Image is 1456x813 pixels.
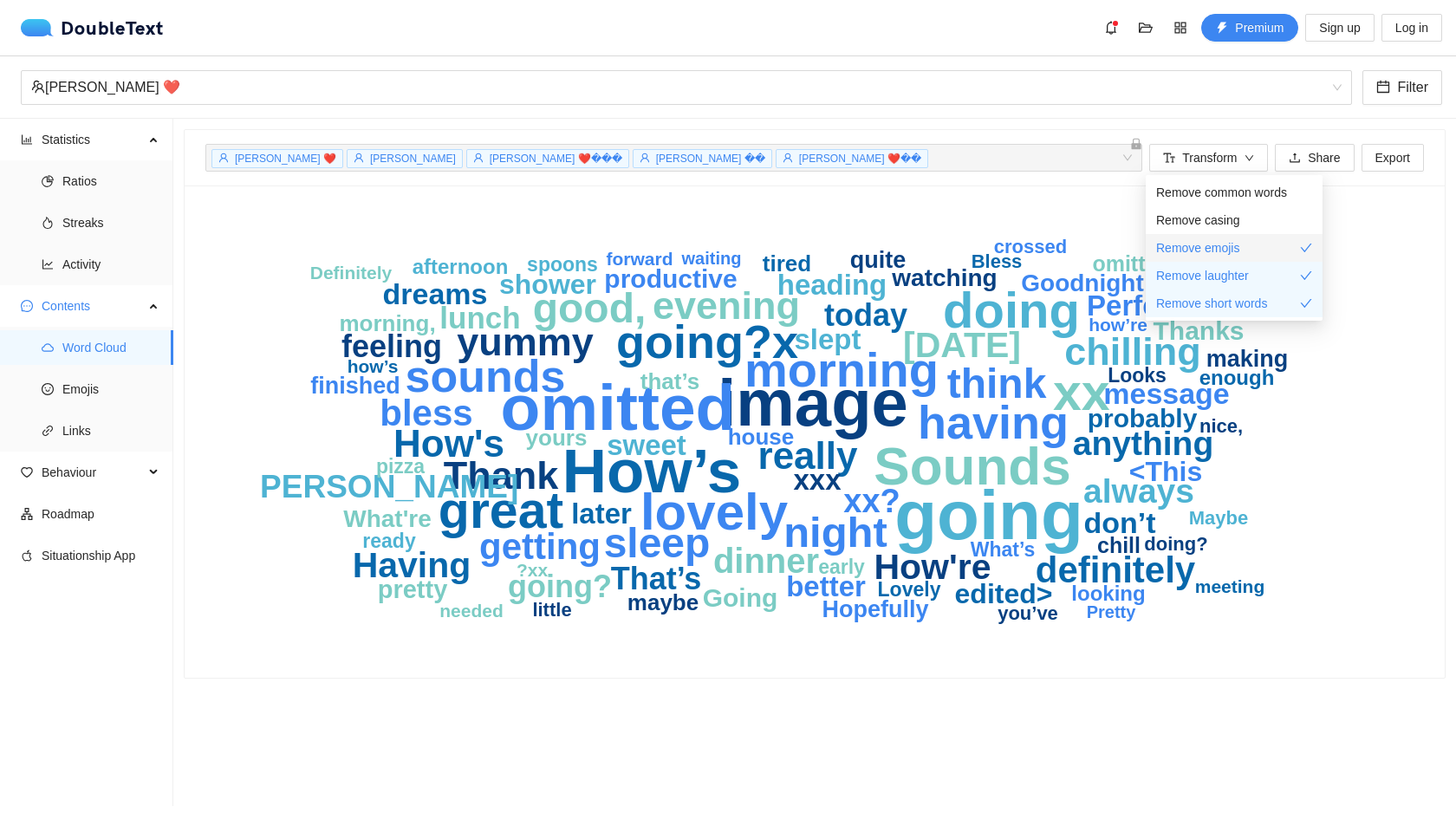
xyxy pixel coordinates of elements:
[1182,148,1237,167] span: Transform
[604,264,737,293] text: productive
[1097,14,1125,42] button: bell
[406,351,566,401] text: sounds
[21,19,61,36] img: logo
[1216,22,1228,36] span: thunderbolt
[718,366,908,439] text: ‎image
[343,505,432,532] text: What're
[21,19,164,36] a: logoDoubleText
[383,277,488,310] text: dreams
[653,283,800,328] text: evening
[794,323,861,355] text: slept
[42,122,144,157] span: Statistics
[918,396,1069,448] text: having
[62,164,159,198] span: Ratios
[640,483,789,541] text: lovely
[1092,251,1176,276] text: omitted ‎
[310,373,400,399] text: finished
[894,477,1083,554] text: going
[604,520,711,566] text: sleep
[21,19,164,36] div: DoubleText
[362,530,416,552] text: ready
[378,576,448,603] text: pretty
[1300,297,1312,309] span: check
[562,437,741,505] text: How’s
[62,205,159,240] span: Streaks
[1053,364,1124,421] text: xx ‎
[250,469,518,504] text: [PERSON_NAME]
[728,424,795,450] text: house
[903,325,1021,365] text: [DATE]
[1189,507,1248,529] text: Maybe
[1362,70,1442,105] button: calendarFilter
[1088,404,1198,433] text: probably
[640,153,650,163] span: user
[1103,377,1230,410] text: message
[783,509,887,556] text: night
[606,249,673,269] text: forward
[31,80,45,94] span: team
[42,497,159,531] span: Roadmap
[1381,14,1442,42] button: Log in
[1129,456,1202,487] text: ‎<This
[1071,582,1145,605] text: looking
[1199,366,1275,389] text: enough
[1375,148,1410,167] span: Export
[473,153,484,163] span: user
[758,434,859,477] text: really
[998,602,1058,624] text: you’ve
[439,301,520,335] text: lunch
[1097,533,1141,557] text: chill
[517,560,549,580] text: ?xx
[508,569,612,604] text: going?
[21,133,33,146] span: bar-chart
[1064,329,1201,374] text: chilling
[218,153,229,163] span: user
[457,320,594,364] text: yummy
[376,455,425,478] text: pizza
[611,561,702,596] text: That’s
[527,253,598,276] text: spoons
[850,247,907,273] text: quite
[393,422,504,465] text: How's
[1289,152,1301,166] span: upload
[1073,425,1214,462] text: anything
[62,372,159,406] span: Emojis
[62,247,159,282] span: Activity
[42,425,54,437] span: link
[42,217,54,229] span: fire
[1089,315,1147,335] text: how’re
[1036,550,1196,590] text: definitely
[21,300,33,312] span: message
[799,153,921,165] span: [PERSON_NAME] ❤��
[971,538,1036,561] text: What’s
[656,153,765,165] span: [PERSON_NAME] ��️
[874,436,1070,496] text: Sounds
[943,282,1080,338] text: doing
[713,542,819,580] text: dinner
[1206,346,1289,372] text: making
[21,550,33,562] span: apple
[681,249,742,268] text: waiting
[1319,18,1360,37] span: Sign up
[1308,148,1340,167] span: Share
[42,538,159,573] span: Situationship App
[380,393,472,433] text: bless
[1245,153,1255,165] span: down
[824,297,907,333] text: today
[1300,270,1312,282] span: check
[607,429,686,461] text: sweet
[62,413,159,448] span: Links
[891,264,997,291] text: watching
[1098,21,1124,35] span: bell
[42,341,54,354] span: cloud
[1108,364,1167,387] text: Looks
[413,255,509,278] text: afternoon
[793,464,842,496] text: xxx
[1362,144,1424,172] button: Export
[62,330,159,365] span: Word Cloud
[1199,415,1243,437] text: nice,
[1132,14,1160,42] button: folder-open
[21,466,33,478] span: heart
[1167,14,1194,42] button: appstore
[354,153,364,163] span: user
